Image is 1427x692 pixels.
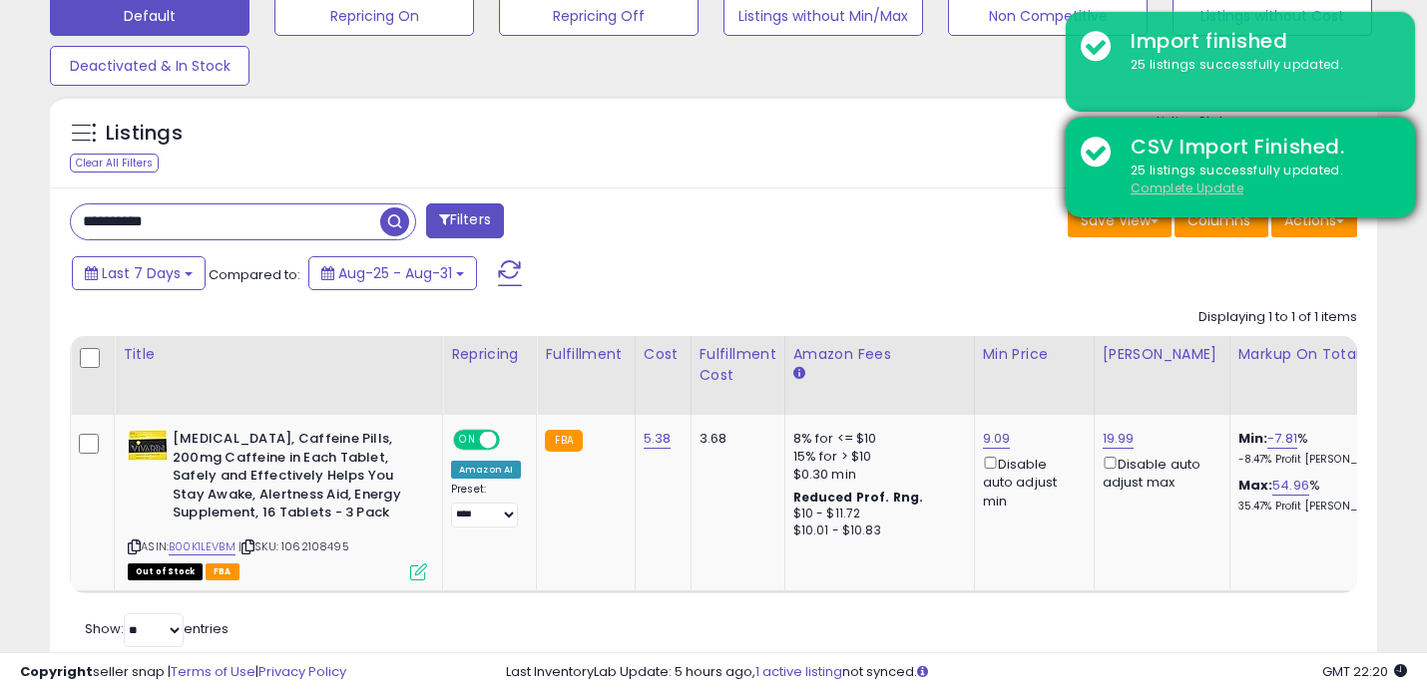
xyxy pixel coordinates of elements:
[169,538,236,555] a: B00K1LEVBM
[171,662,255,681] a: Terms of Use
[1238,453,1404,467] p: -8.47% Profit [PERSON_NAME]
[312,8,350,46] button: Home
[16,147,327,494] div: Hi [PERSON_NAME],Thank you for confirming. I understand your concern. Based on the logs on the au...
[97,10,160,25] h1: Support
[173,430,415,527] b: [MEDICAL_DATA], Caffeine Pills, 200mg Caffeine in Each Tablet, Safely and Effectively Helps You S...
[644,344,683,365] div: Cost
[793,448,959,466] div: 15% for > $10
[451,483,521,527] div: Preset:
[1238,476,1273,495] b: Max:
[102,263,181,283] span: Last 7 Days
[1272,476,1309,496] a: 54.96
[1157,113,1377,132] p: Listing States:
[16,147,383,510] div: PJ says…
[1198,308,1357,327] div: Displaying 1 to 1 of 1 items
[236,627,263,655] span: Amazing
[1131,179,1243,196] u: Complete Update
[258,662,346,681] a: Privacy Policy
[16,87,383,147] div: Trish says…
[497,432,529,449] span: OFF
[793,430,959,448] div: 8% for <= $10
[308,256,477,290] button: Aug-25 - Aug-31
[1188,210,1250,230] span: Columns
[70,154,159,173] div: Clear All Filters
[1116,56,1400,75] div: 25 listings successfully updated.
[1322,662,1407,681] span: 2025-09-9 22:20 GMT
[793,522,959,539] div: $10.01 - $10.83
[72,256,206,290] button: Last 7 Days
[545,344,626,365] div: Fulfillment
[1238,344,1411,365] div: Markup on Total Cost
[1175,203,1268,237] button: Columns
[142,627,170,655] span: OK
[983,344,1086,365] div: Min Price
[206,563,239,580] span: FBA
[32,442,311,481] div: Let us know how we can help you further on this. Happy to assist.
[793,344,966,365] div: Amazon Fees
[85,619,229,638] span: Show: entries
[106,120,183,148] h5: Listings
[700,344,776,386] div: Fulfillment Cost
[128,563,203,580] span: All listings that are currently out of stock and unavailable for purchase on Amazon
[20,662,93,681] strong: Copyright
[1238,500,1404,514] p: 35.47% Profit [PERSON_NAME]
[545,430,582,452] small: FBA
[97,25,248,45] p: The team can also help
[49,325,205,341] b: [DATE] 1:22 PM EST
[793,466,959,484] div: $0.30 min
[1103,453,1214,492] div: Disable auto adjust max
[793,489,924,506] b: Reduced Prof. Rng.
[128,430,427,577] div: ASIN:
[189,627,217,655] span: Great
[334,87,383,131] div: no
[238,538,349,554] span: | SKU: 1062108495
[1238,429,1268,448] b: Min:
[13,8,51,46] button: go back
[128,430,168,461] img: 51oygBawoSL._SL40_.jpg
[700,430,769,448] div: 3.68
[50,46,249,86] button: Deactivated & In Stock
[37,589,274,613] div: Rate your conversation
[1068,203,1172,237] button: Save View
[32,187,311,344] div: Thank you for confirming. I understand your concern. Based on the logs on the audit, I don’t see ...
[1267,429,1297,449] a: -7.81
[350,8,386,44] div: Close
[1238,430,1404,467] div: %
[350,99,367,119] div: no
[95,627,123,655] span: Bad
[455,432,480,449] span: ON
[32,159,311,178] div: Hi [PERSON_NAME],
[16,510,383,569] div: Trish says…
[506,663,1408,682] div: Last InventoryLab Update: 5 hours ago, not synced.
[1116,27,1400,56] div: Import finished
[1116,133,1400,162] div: CSV Import Finished.
[281,510,383,553] div: thank you
[755,662,842,681] a: 1 active listing
[793,365,805,383] small: Amazon Fees.
[32,354,311,432] div: Since no one else has access to your account, it may help to review if these updates were made ac...
[338,263,452,283] span: Aug-25 - Aug-31
[983,453,1079,511] div: Disable auto adjust min
[426,203,504,238] button: Filters
[1238,477,1404,514] div: %
[48,627,76,655] span: Terrible
[20,663,346,682] div: seller snap | |
[451,461,521,479] div: Amazon AI
[1116,162,1400,198] div: 25 listings successfully updated.
[983,429,1011,449] a: 9.09
[297,521,367,541] div: thank you
[123,344,434,365] div: Title
[57,11,89,43] img: Profile image for Support
[793,506,959,522] div: $10 - $11.72
[644,429,672,449] a: 5.38
[1229,336,1419,415] th: The percentage added to the cost of goods (COGS) that forms the calculator for Min & Max prices.
[209,265,300,284] span: Compared to:
[1103,344,1221,365] div: [PERSON_NAME]
[1103,429,1135,449] a: 19.99
[1271,203,1357,237] button: Actions
[451,344,528,365] div: Repricing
